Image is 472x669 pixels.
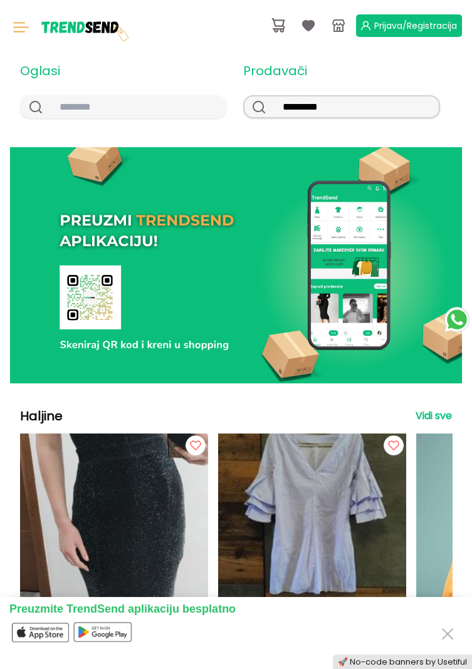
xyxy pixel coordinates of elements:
button: Prijava/Registracija [356,14,462,37]
a: 🚀 No-code banners by Usetiful [338,656,467,667]
h2: Haljine [20,410,63,422]
h2: Oglasi [20,61,226,80]
img: image [10,147,462,383]
img: Zara mini haljina/tunika [218,433,406,621]
img: follow button [381,433,406,459]
img: Orsay haljina [20,433,208,621]
h2: Prodavači [243,61,440,80]
span: Preuzmite TrendSend aplikaciju besplatno [9,603,236,615]
button: Close [438,621,458,645]
span: Prijava/Registracija [374,19,457,32]
a: Vidi sve [416,408,452,423]
img: follow button [183,433,208,459]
